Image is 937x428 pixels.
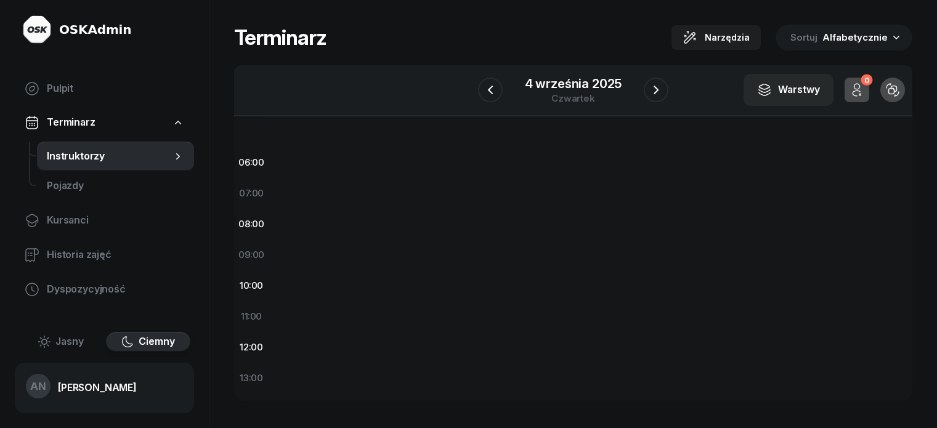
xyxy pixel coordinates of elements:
[234,209,269,240] div: 08:00
[37,171,194,201] a: Pojazdy
[30,381,46,392] span: AN
[234,363,269,394] div: 13:00
[15,108,194,137] a: Terminarz
[47,281,184,297] span: Dyspozycyjność
[234,332,269,363] div: 12:00
[58,382,137,392] div: [PERSON_NAME]
[47,247,184,263] span: Historia zajęć
[790,30,820,46] span: Sortuj
[234,26,327,49] h1: Terminarz
[15,275,194,304] a: Dyspozycyjność
[15,74,194,103] a: Pulpit
[15,240,194,270] a: Historia zajęć
[861,75,872,86] div: 0
[234,394,269,424] div: 14:00
[55,334,84,350] span: Jasny
[22,15,52,44] img: logo-light@2x.png
[234,240,269,270] div: 09:00
[744,74,834,106] button: Warstwy
[845,78,869,102] button: 0
[757,82,820,98] div: Warstwy
[234,270,269,301] div: 10:00
[47,178,184,194] span: Pojazdy
[234,301,269,332] div: 11:00
[776,25,912,50] button: Sortuj Alfabetycznie
[525,94,622,103] div: czwartek
[59,21,131,38] div: OSKAdmin
[37,142,194,171] a: Instruktorzy
[47,212,184,228] span: Kursanci
[234,178,269,209] div: 07:00
[139,334,175,350] span: Ciemny
[106,332,191,352] button: Ciemny
[705,30,750,45] span: Narzędzia
[47,148,172,164] span: Instruktorzy
[525,78,622,90] div: 4 września 2025
[47,115,95,131] span: Terminarz
[671,25,761,50] button: Narzędzia
[15,206,194,235] a: Kursanci
[18,332,103,352] button: Jasny
[234,147,269,178] div: 06:00
[822,31,888,43] span: Alfabetycznie
[47,81,184,97] span: Pulpit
